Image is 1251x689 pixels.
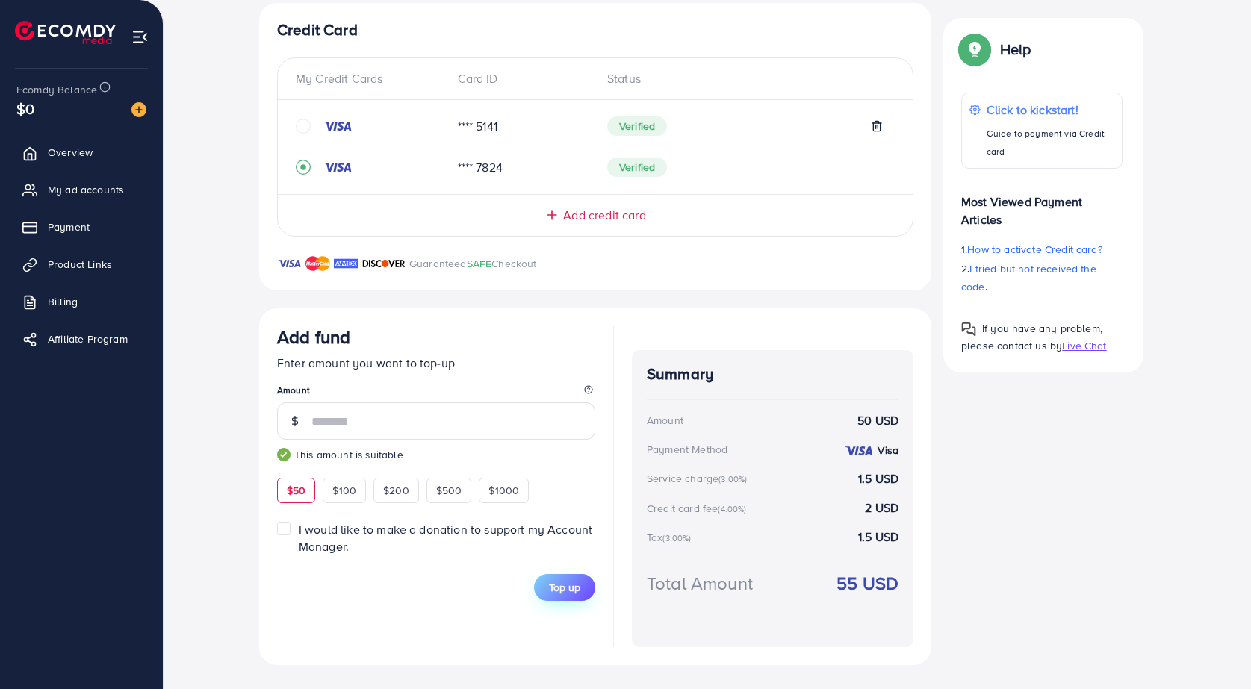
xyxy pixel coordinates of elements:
[549,580,580,595] span: Top up
[277,448,291,461] img: guide
[11,212,152,242] a: Payment
[857,412,898,429] strong: 50 USD
[16,82,97,97] span: Ecomdy Balance
[277,255,302,272] img: brand
[961,240,1123,258] p: 1.
[961,260,1123,296] p: 2.
[607,116,667,136] span: Verified
[296,119,311,134] svg: circle
[662,532,691,544] small: (3.00%)
[323,120,353,132] img: credit
[718,503,746,515] small: (4.00%)
[595,70,895,87] div: Status
[11,137,152,167] a: Overview
[48,182,124,197] span: My ad accounts
[647,570,753,596] div: Total Amount
[967,242,1102,257] span: How to activate Credit card?
[647,530,696,545] div: Tax
[277,326,350,348] h3: Add fund
[961,181,1123,228] p: Most Viewed Payment Articles
[436,483,462,498] span: $500
[11,287,152,317] a: Billing
[287,483,305,498] span: $50
[647,471,751,486] div: Service charge
[277,447,595,462] small: This amount is suitable
[1000,40,1031,58] p: Help
[305,255,330,272] img: brand
[718,473,747,485] small: (3.00%)
[299,521,592,555] span: I would like to make a donation to support my Account Manager.
[563,207,645,224] span: Add credit card
[987,125,1114,160] p: Guide to payment via Credit card
[362,255,406,272] img: brand
[647,501,751,516] div: Credit card fee
[48,331,128,346] span: Affiliate Program
[488,483,519,498] span: $1000
[409,255,537,272] p: Guaranteed Checkout
[1062,338,1106,353] span: Live Chat
[1188,622,1240,678] iframe: Chat
[836,570,898,596] strong: 55 USD
[383,483,409,498] span: $200
[48,145,93,160] span: Overview
[11,324,152,354] a: Affiliate Program
[48,294,78,309] span: Billing
[467,256,492,271] span: SAFE
[961,321,1102,353] span: If you have any problem, please contact us by
[48,257,112,272] span: Product Links
[332,483,356,498] span: $100
[48,219,90,234] span: Payment
[844,445,874,457] img: credit
[987,101,1114,119] p: Click to kickstart!
[334,255,358,272] img: brand
[323,161,353,173] img: credit
[296,70,446,87] div: My Credit Cards
[878,443,898,458] strong: Visa
[277,21,913,40] h4: Credit Card
[961,261,1096,294] span: I tried but not received the code.
[647,365,898,384] h4: Summary
[647,413,683,428] div: Amount
[961,322,976,337] img: Popup guide
[277,354,595,372] p: Enter amount you want to top-up
[607,158,667,177] span: Verified
[534,574,595,601] button: Top up
[16,98,34,119] span: $0
[277,384,595,402] legend: Amount
[961,36,988,63] img: Popup guide
[647,442,727,457] div: Payment Method
[11,249,152,279] a: Product Links
[131,102,146,117] img: image
[446,70,596,87] div: Card ID
[865,499,898,517] strong: 2 USD
[131,28,149,46] img: menu
[11,175,152,205] a: My ad accounts
[858,529,898,546] strong: 1.5 USD
[296,160,311,175] svg: record circle
[15,21,116,44] img: logo
[858,470,898,487] strong: 1.5 USD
